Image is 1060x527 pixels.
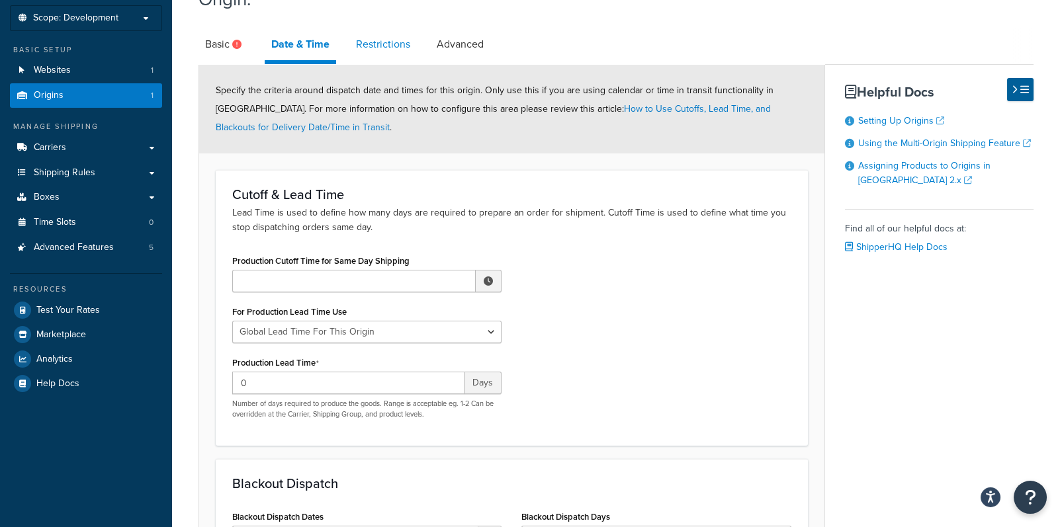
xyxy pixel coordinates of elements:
[10,235,162,260] li: Advanced Features
[34,90,64,101] span: Origins
[845,209,1034,257] div: Find all of our helpful docs at:
[10,185,162,210] a: Boxes
[858,159,991,187] a: Assigning Products to Origins in [GEOGRAPHIC_DATA] 2.x
[845,240,948,254] a: ShipperHQ Help Docs
[10,83,162,108] li: Origins
[10,83,162,108] a: Origins1
[36,378,79,389] span: Help Docs
[151,90,154,101] span: 1
[10,58,162,83] a: Websites1
[34,242,114,253] span: Advanced Features
[10,323,162,346] a: Marketplace
[149,242,154,253] span: 5
[10,136,162,160] a: Carriers
[151,65,154,76] span: 1
[232,187,791,202] h3: Cutoff & Lead Time
[430,28,490,60] a: Advanced
[149,217,154,228] span: 0
[232,307,347,317] label: For Production Lead Time Use
[845,85,1034,99] h3: Helpful Docs
[34,167,95,179] span: Shipping Rules
[199,28,251,60] a: Basic
[10,210,162,235] a: Time Slots0
[10,210,162,235] li: Time Slots
[232,206,791,235] p: Lead Time is used to define how many days are required to prepare an order for shipment. Cutoff T...
[265,28,336,64] a: Date & Time
[34,217,76,228] span: Time Slots
[34,65,71,76] span: Websites
[10,121,162,132] div: Manage Shipping
[464,372,502,394] span: Days
[34,192,60,203] span: Boxes
[216,83,773,134] span: Specify the criteria around dispatch date and times for this origin. Only use this if you are usi...
[36,305,100,316] span: Test Your Rates
[10,372,162,395] a: Help Docs
[10,58,162,83] li: Websites
[34,142,66,153] span: Carriers
[10,298,162,322] a: Test Your Rates
[232,512,324,522] label: Blackout Dispatch Dates
[232,399,502,419] p: Number of days required to produce the goods. Range is acceptable eg. 1-2 Can be overridden at th...
[1007,78,1034,101] button: Hide Help Docs
[858,114,944,128] a: Setting Up Origins
[521,512,610,522] label: Blackout Dispatch Days
[10,161,162,185] a: Shipping Rules
[349,28,417,60] a: Restrictions
[10,347,162,371] a: Analytics
[232,476,791,491] h3: Blackout Dispatch
[232,358,319,368] label: Production Lead Time
[10,44,162,56] div: Basic Setup
[1014,481,1047,514] button: Open Resource Center
[232,256,410,266] label: Production Cutoff Time for Same Day Shipping
[10,235,162,260] a: Advanced Features5
[36,329,86,341] span: Marketplace
[33,13,118,24] span: Scope: Development
[858,136,1031,150] a: Using the Multi-Origin Shipping Feature
[36,354,73,365] span: Analytics
[10,284,162,295] div: Resources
